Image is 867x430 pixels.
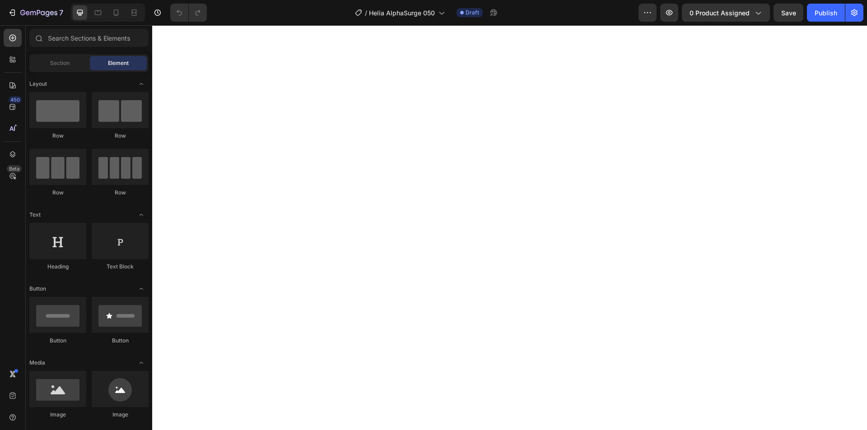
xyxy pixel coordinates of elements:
[815,8,837,18] div: Publish
[134,208,149,222] span: Toggle open
[682,4,770,22] button: 0 product assigned
[134,356,149,370] span: Toggle open
[781,9,796,17] span: Save
[365,8,367,18] span: /
[108,59,129,67] span: Element
[29,337,86,345] div: Button
[92,132,149,140] div: Row
[170,4,207,22] div: Undo/Redo
[92,263,149,271] div: Text Block
[4,4,67,22] button: 7
[774,4,803,22] button: Save
[134,77,149,91] span: Toggle open
[29,263,86,271] div: Heading
[134,282,149,296] span: Toggle open
[690,8,750,18] span: 0 product assigned
[9,96,22,103] div: 450
[29,211,41,219] span: Text
[29,80,47,88] span: Layout
[29,359,45,367] span: Media
[29,29,149,47] input: Search Sections & Elements
[59,7,63,18] p: 7
[466,9,479,17] span: Draft
[369,8,435,18] span: Helia AlphaSurge 050
[152,25,867,430] iframe: Design area
[29,411,86,419] div: Image
[29,285,46,293] span: Button
[7,165,22,172] div: Beta
[807,4,845,22] button: Publish
[29,132,86,140] div: Row
[29,189,86,197] div: Row
[50,59,70,67] span: Section
[92,189,149,197] div: Row
[92,411,149,419] div: Image
[92,337,149,345] div: Button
